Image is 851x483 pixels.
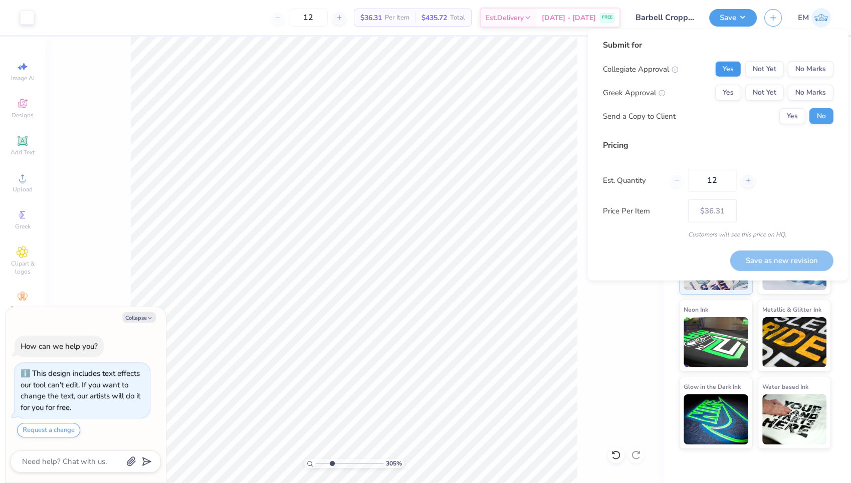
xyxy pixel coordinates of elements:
span: Image AI [11,74,35,82]
div: Customers will see this price on HQ. [603,230,833,239]
span: FREE [602,14,612,21]
img: Neon Ink [684,317,748,367]
label: Est. Quantity [603,175,663,186]
button: Collapse [122,312,156,323]
span: Per Item [385,13,409,23]
span: EM [798,12,809,24]
div: Send a Copy to Client [603,111,676,122]
span: Neon Ink [684,304,708,315]
span: 305 % [386,459,402,468]
button: Not Yet [745,85,784,101]
div: How can we help you? [21,341,98,351]
span: Upload [13,185,33,193]
a: EM [798,8,831,28]
button: No [809,108,833,124]
input: – – [289,9,328,27]
button: No Marks [788,85,833,101]
span: Water based Ink [762,381,808,392]
button: Yes [715,61,741,77]
button: Yes [779,108,805,124]
button: Request a change [17,423,80,437]
span: Greek [15,222,31,230]
label: Price Per Item [603,205,681,217]
img: Metallic & Glitter Ink [762,317,827,367]
div: Submit for [603,39,833,51]
span: Add Text [11,148,35,156]
div: Pricing [603,139,833,151]
input: Untitled Design [628,8,702,28]
span: Designs [12,111,34,119]
div: Greek Approval [603,87,666,99]
span: Clipart & logos [5,260,40,276]
span: Total [450,13,465,23]
span: Est. Delivery [486,13,524,23]
div: This design includes text effects our tool can't edit. If you want to change the text, our artist... [21,368,140,412]
button: No Marks [788,61,833,77]
button: Not Yet [745,61,784,77]
span: $435.72 [421,13,447,23]
span: [DATE] - [DATE] [542,13,596,23]
span: Glow in the Dark Ink [684,381,741,392]
span: Metallic & Glitter Ink [762,304,821,315]
button: Save [709,9,757,27]
div: Collegiate Approval [603,64,679,75]
span: $36.31 [360,13,382,23]
img: Glow in the Dark Ink [684,394,748,444]
img: Water based Ink [762,394,827,444]
input: – – [688,169,737,192]
button: Yes [715,85,741,101]
img: Erin Mickan [811,8,831,28]
span: Decorate [11,305,35,313]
